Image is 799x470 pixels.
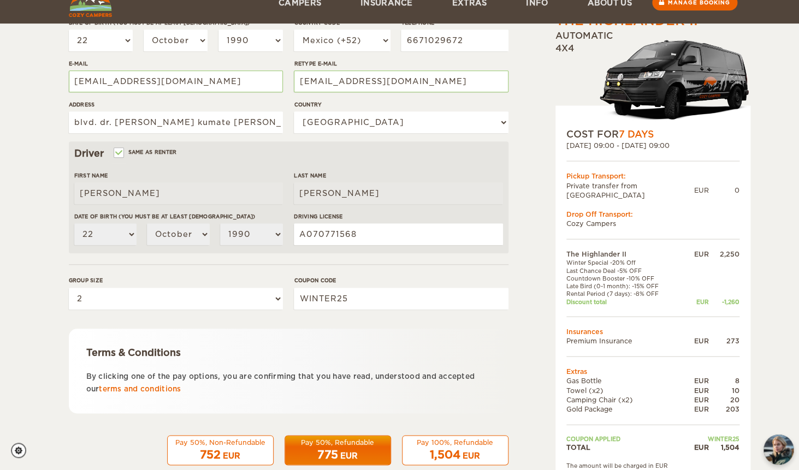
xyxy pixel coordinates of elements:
[566,171,739,181] div: Pickup Transport:
[174,438,267,447] div: Pay 50%, Non-Refundable
[709,336,739,345] div: 273
[99,385,181,393] a: terms and conditions
[682,435,739,442] td: WINTER25
[566,282,683,289] td: Late Bird (0-1 month): -15% OFF
[682,376,708,385] div: EUR
[682,336,708,345] div: EUR
[566,462,739,469] div: The amount will be charged in EUR
[566,385,683,395] td: Towel (x2)
[764,435,794,465] button: chat-button
[566,290,683,298] td: Rental Period (7 days): -8% OFF
[69,111,283,133] input: e.g. Street, City, Zip Code
[115,150,122,157] input: Same as renter
[402,435,508,466] button: Pay 100%, Refundable 1,504 EUR
[74,171,283,180] label: First Name
[11,443,33,458] a: Cookie settings
[682,395,708,404] div: EUR
[555,11,698,29] div: The Highlander II
[682,443,708,452] div: EUR
[566,209,739,218] div: Drop Off Transport:
[566,218,739,228] td: Cozy Campers
[566,404,683,413] td: Gold Package
[566,395,683,404] td: Camping Chair (x2)
[463,450,480,461] div: EUR
[74,147,503,160] div: Driver
[294,171,502,180] label: Last Name
[294,70,508,92] input: e.g. example@example.com
[401,29,508,51] input: e.g. 1 234 567 890
[682,249,708,258] div: EUR
[86,370,491,396] p: By clicking one of the pay options, you are confirming that you have read, understood and accepte...
[167,435,274,466] button: Pay 50%, Non-Refundable 752 EUR
[115,147,177,157] label: Same as renter
[566,266,683,274] td: Last Chance Deal -5% OFF
[566,181,694,199] td: Private transfer from [GEOGRAPHIC_DATA]
[430,448,460,461] span: 1,504
[566,259,683,266] td: Winter Special -20% Off
[709,443,739,452] div: 1,504
[86,346,491,359] div: Terms & Conditions
[69,276,283,284] label: Group size
[292,438,384,447] div: Pay 50%, Refundable
[294,212,502,221] label: Driving License
[764,435,794,465] img: Freyja at Cozy Campers
[566,326,739,336] td: Insurances
[709,185,739,194] div: 0
[694,185,709,194] div: EUR
[69,100,283,109] label: Address
[566,298,683,305] td: Discount total
[566,274,683,282] td: Countdown Booster -10% OFF
[682,298,708,305] div: EUR
[682,385,708,395] div: EUR
[340,450,358,461] div: EUR
[566,249,683,258] td: The Highlander II
[285,435,391,466] button: Pay 50%, Refundable 775 EUR
[294,223,502,245] input: e.g. 14789654B
[709,376,739,385] div: 8
[69,70,283,92] input: e.g. example@example.com
[74,182,283,204] input: e.g. William
[409,438,501,447] div: Pay 100%, Refundable
[566,376,683,385] td: Gas Bottle
[566,336,683,345] td: Premium Insurance
[294,100,508,109] label: Country
[74,212,283,221] label: Date of birth (You must be at least [DEMOGRAPHIC_DATA])
[619,128,654,139] span: 7 Days
[566,443,683,452] td: TOTAL
[555,30,750,128] div: Automatic 4x4
[566,367,739,376] td: Extras
[69,60,283,68] label: E-mail
[682,404,708,413] div: EUR
[200,448,221,461] span: 752
[317,448,338,461] span: 775
[294,60,508,68] label: Retype E-mail
[709,395,739,404] div: 20
[566,435,683,442] td: Coupon applied
[709,404,739,413] div: 203
[709,298,739,305] div: -1,260
[599,33,750,127] img: stor-langur-223.png
[566,141,739,150] div: [DATE] 09:00 - [DATE] 09:00
[566,127,739,140] div: COST FOR
[294,276,508,284] label: Coupon code
[709,249,739,258] div: 2,250
[223,450,240,461] div: EUR
[709,385,739,395] div: 10
[294,182,502,204] input: e.g. Smith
